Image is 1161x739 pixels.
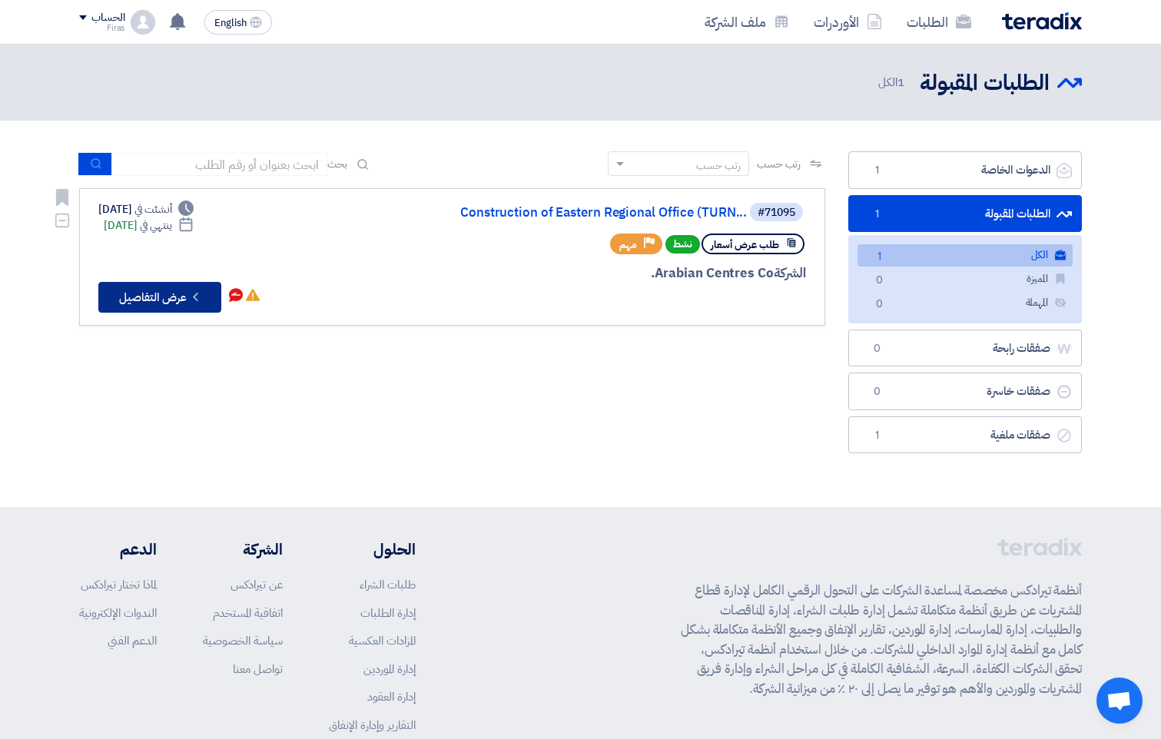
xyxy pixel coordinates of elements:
span: 1 [870,249,888,265]
div: [DATE] [98,201,194,217]
button: English [204,10,272,35]
span: 0 [867,384,886,399]
a: سياسة الخصوصية [203,632,283,649]
input: ابحث بعنوان أو رقم الطلب [112,153,327,176]
a: المميزة [857,268,1073,290]
a: المهملة [857,292,1073,314]
div: الحساب [91,12,124,25]
a: إدارة العقود [367,688,416,705]
li: الدعم [79,538,157,561]
span: طلب عرض أسعار [711,237,779,252]
span: 1 [897,74,904,91]
a: دردشة مفتوحة [1096,678,1143,724]
button: عرض التفاصيل [98,282,221,313]
a: ملف الشركة [692,4,801,40]
span: رتب حسب [757,156,801,172]
div: #71095 [758,207,795,218]
a: Construction of Eastern Regional Office (TURN... [440,206,747,220]
div: Firas [79,24,124,32]
a: صفقات خاسرة0 [848,373,1082,410]
h2: الطلبات المقبولة [920,68,1050,98]
span: 0 [870,273,888,289]
span: الشركة [774,263,807,283]
a: الندوات الإلكترونية [79,605,157,621]
span: 0 [870,297,888,313]
a: طلبات الشراء [360,576,416,593]
a: الكل [857,244,1073,267]
p: أنظمة تيرادكس مخصصة لمساعدة الشركات على التحول الرقمي الكامل لإدارة قطاع المشتريات عن طريق أنظمة ... [681,581,1082,698]
span: مهم [619,237,637,252]
a: الدعم الفني [108,632,157,649]
img: profile_test.png [131,10,155,35]
span: 0 [867,341,886,356]
div: رتب حسب [696,157,741,174]
a: اتفاقية المستخدم [213,605,283,621]
span: 1 [867,428,886,443]
span: الكل [878,74,907,91]
span: بحث [327,156,347,172]
span: ينتهي في [140,217,171,234]
a: إدارة الطلبات [360,605,416,621]
span: أنشئت في [134,201,171,217]
a: التقارير وإدارة الإنفاق [329,717,416,734]
li: الحلول [329,538,416,561]
a: الدعوات الخاصة1 [848,151,1082,189]
a: إدارة الموردين [363,661,416,678]
a: عن تيرادكس [231,576,283,593]
span: 1 [867,163,886,178]
img: Teradix logo [1002,12,1082,30]
span: 1 [867,207,886,222]
div: [DATE] [104,217,194,234]
a: صفقات ملغية1 [848,416,1082,454]
a: المزادات العكسية [349,632,416,649]
a: تواصل معنا [233,661,283,678]
a: صفقات رابحة0 [848,330,1082,367]
span: نشط [665,235,700,254]
a: الطلبات المقبولة1 [848,195,1082,233]
a: الطلبات [894,4,984,40]
li: الشركة [203,538,283,561]
a: لماذا تختار تيرادكس [81,576,157,593]
a: الأوردرات [801,4,894,40]
span: English [214,18,247,28]
div: Arabian Centres Co. [436,263,806,283]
